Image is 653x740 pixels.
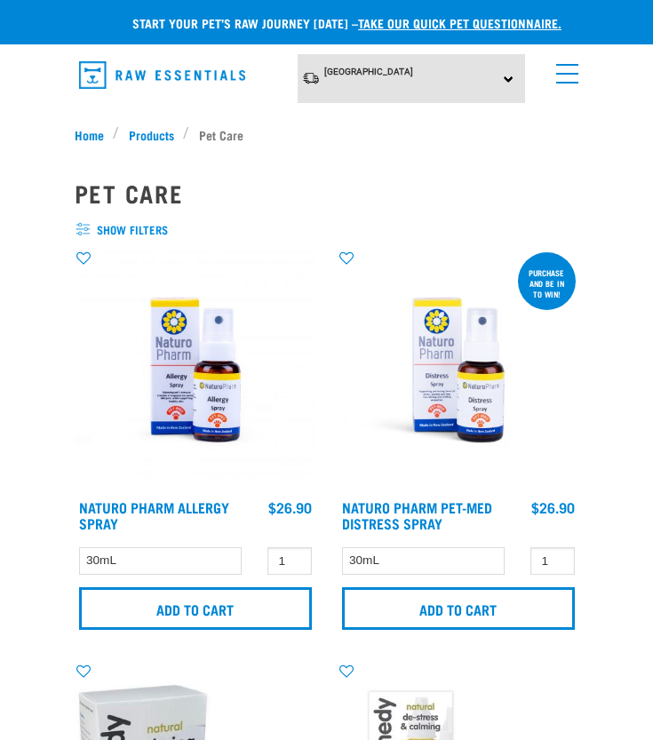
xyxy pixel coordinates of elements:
[79,61,245,89] img: Raw Essentials Logo
[75,125,579,144] nav: breadcrumbs
[342,587,575,630] input: Add to cart
[75,125,114,144] a: Home
[338,249,579,490] img: RE Product Shoot 2023 Nov8635
[518,259,576,307] div: Purchase and be in to win!
[129,125,174,144] span: Products
[547,53,579,85] a: menu
[302,71,320,85] img: van-moving.png
[75,125,104,144] span: Home
[119,125,183,144] a: Products
[75,179,579,207] h2: Pet Care
[79,503,229,527] a: Naturo Pharm Allergy Spray
[324,67,413,76] span: [GEOGRAPHIC_DATA]
[531,499,575,515] div: $26.90
[268,499,312,515] div: $26.90
[342,503,492,527] a: Naturo Pharm Pet-Med Distress Spray
[267,547,312,575] input: 1
[530,547,575,575] input: 1
[75,221,579,239] span: show filters
[75,249,316,490] img: 2023 AUG RE Product1728
[358,20,561,26] a: take our quick pet questionnaire.
[79,587,312,630] input: Add to cart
